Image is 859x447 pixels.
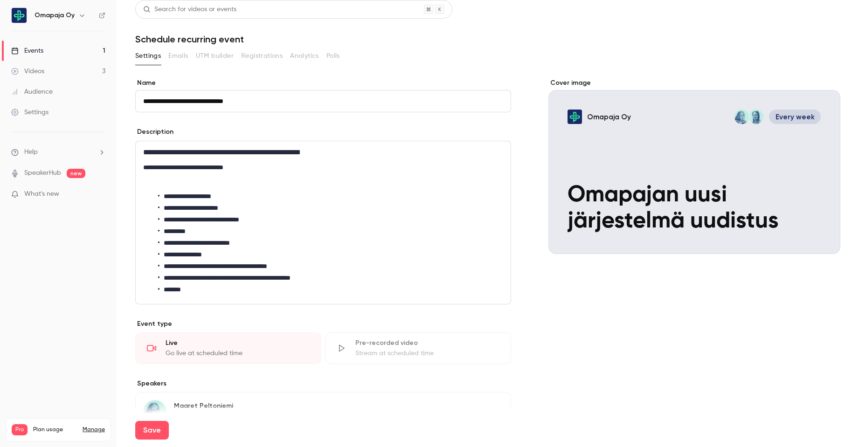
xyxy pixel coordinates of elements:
[143,5,236,14] div: Search for videos or events
[11,46,43,55] div: Events
[144,400,166,423] img: Maaret Peltoniemi
[135,78,511,88] label: Name
[135,48,161,63] button: Settings
[325,332,511,364] div: Pre-recorded videoStream at scheduled time
[11,67,44,76] div: Videos
[355,338,499,348] div: Pre-recorded video
[135,319,511,329] p: Event type
[168,51,188,61] span: Emails
[94,190,105,199] iframe: Noticeable Trigger
[290,51,319,61] span: Analytics
[548,78,841,88] label: Cover image
[11,147,105,157] li: help-dropdown-opener
[136,141,511,304] div: editor
[11,87,53,96] div: Audience
[166,349,310,358] div: Go live at scheduled time
[326,51,340,61] span: Polls
[166,338,310,348] div: Live
[135,141,511,304] section: description
[12,424,28,435] span: Pro
[135,127,173,137] label: Description
[24,147,38,157] span: Help
[135,332,321,364] div: LiveGo live at scheduled time
[196,51,234,61] span: UTM builder
[35,11,75,20] h6: Omapaja Oy
[24,189,59,199] span: What's new
[67,169,85,178] span: new
[355,349,499,358] div: Stream at scheduled time
[24,168,61,178] a: SpeakerHub
[135,379,511,388] p: Speakers
[135,34,840,45] h1: Schedule recurring event
[548,78,841,254] section: Cover image
[135,392,511,431] div: Maaret PeltoniemiMaaret PeltoniemiKehityskoordinaattori
[11,108,48,117] div: Settings
[135,421,169,440] button: Save
[241,51,283,61] span: Registrations
[174,401,237,411] p: Maaret Peltoniemi
[12,8,27,23] img: Omapaja Oy
[33,426,77,433] span: Plan usage
[83,426,105,433] a: Manage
